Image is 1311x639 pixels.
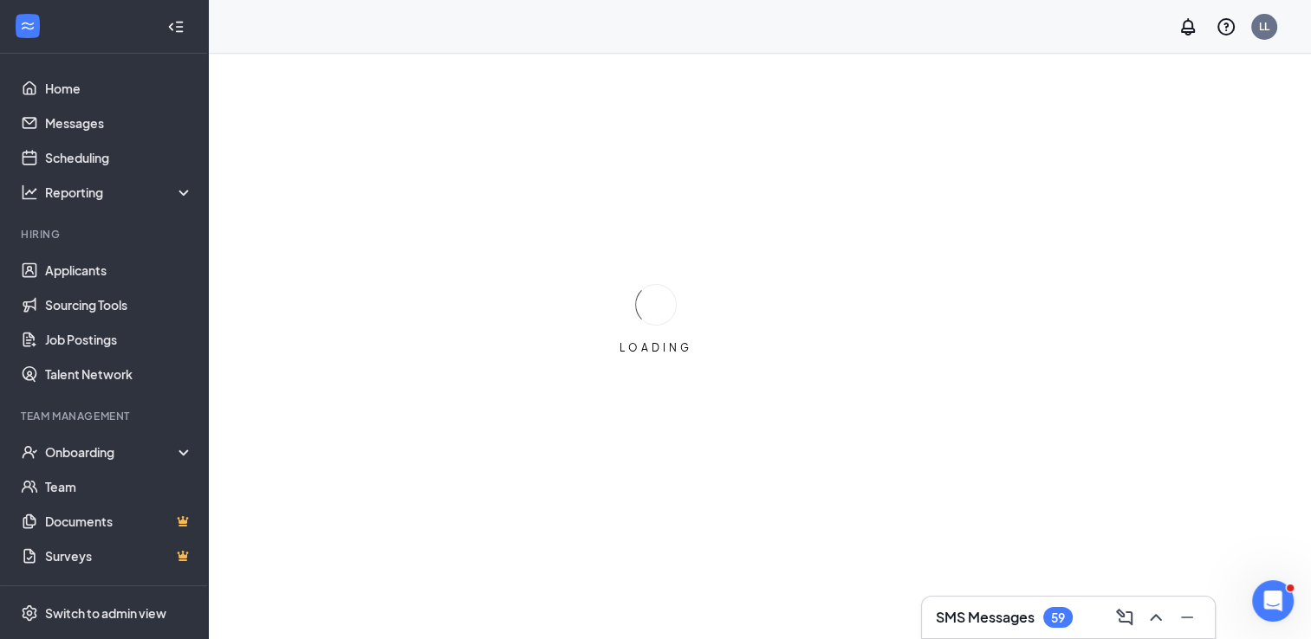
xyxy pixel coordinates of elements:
a: SurveysCrown [45,539,193,573]
a: DocumentsCrown [45,504,193,539]
button: ComposeMessage [1111,603,1139,631]
div: Onboarding [45,443,178,461]
svg: QuestionInfo [1216,16,1236,37]
svg: ChevronUp [1146,607,1166,628]
svg: Analysis [21,184,38,201]
a: Job Postings [45,322,193,357]
a: Scheduling [45,140,193,175]
svg: UserCheck [21,443,38,461]
div: LL [1259,19,1269,34]
div: Switch to admin view [45,604,166,622]
a: Applicants [45,253,193,287]
svg: Minimize [1177,607,1197,628]
svg: WorkstreamLogo [19,17,36,35]
svg: Notifications [1178,16,1198,37]
svg: Settings [21,604,38,622]
iframe: Intercom live chat [1252,580,1294,622]
a: Messages [45,106,193,140]
a: Home [45,71,193,106]
svg: Collapse [167,18,185,35]
div: Team Management [21,409,190,423]
a: Sourcing Tools [45,287,193,322]
div: 59 [1051,610,1065,625]
a: Talent Network [45,357,193,391]
a: Team [45,469,193,504]
button: ChevronUp [1142,603,1170,631]
div: Hiring [21,227,190,242]
button: Minimize [1173,603,1201,631]
div: LOADING [613,340,699,355]
svg: ComposeMessage [1114,607,1135,628]
div: Reporting [45,184,194,201]
h3: SMS Messages [936,608,1035,627]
